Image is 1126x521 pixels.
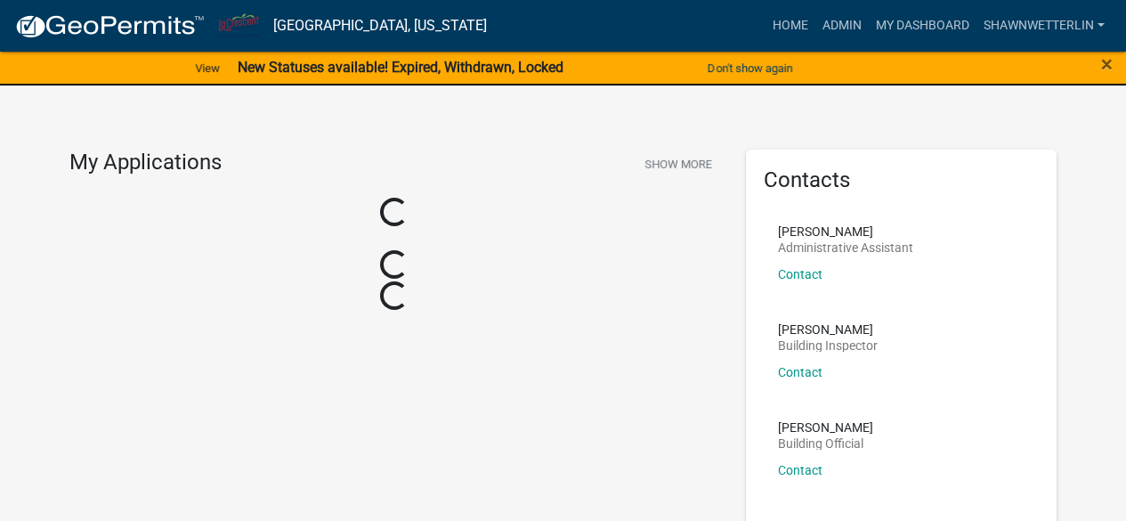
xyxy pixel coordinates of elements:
[778,437,873,450] p: Building Official
[778,225,913,238] p: [PERSON_NAME]
[778,323,878,336] p: [PERSON_NAME]
[778,421,873,434] p: [PERSON_NAME]
[778,339,878,352] p: Building Inspector
[869,9,976,43] a: My Dashboard
[815,9,869,43] a: Admin
[766,9,815,43] a: Home
[637,150,719,179] button: Show More
[1101,52,1113,77] span: ×
[701,53,800,83] button: Don't show again
[69,150,222,176] h4: My Applications
[238,59,563,76] strong: New Statuses available! Expired, Withdrawn, Locked
[778,365,822,379] a: Contact
[764,167,1040,193] h5: Contacts
[1101,53,1113,75] button: Close
[273,11,487,41] a: [GEOGRAPHIC_DATA], [US_STATE]
[778,241,913,254] p: Administrative Assistant
[778,267,822,281] a: Contact
[778,463,822,477] a: Contact
[976,9,1112,43] a: ShawnWetterlin
[188,53,227,83] a: View
[219,13,259,37] img: City of La Crescent, Minnesota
